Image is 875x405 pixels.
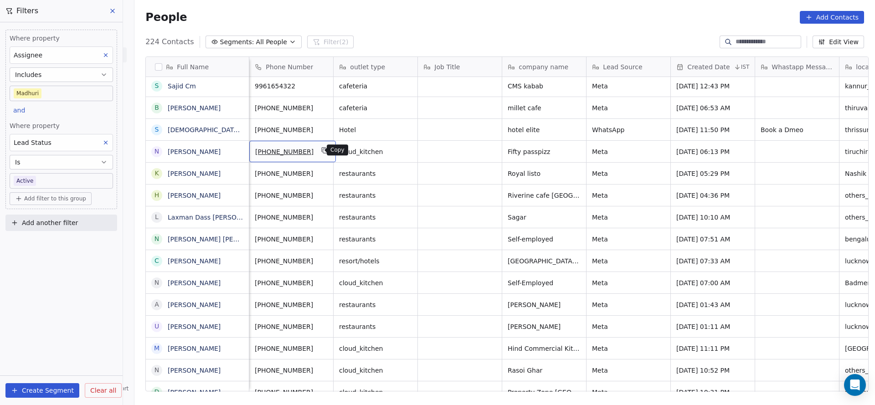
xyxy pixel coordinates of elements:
[592,300,665,309] span: Meta
[508,366,581,375] span: Rasoi Ghar
[676,300,749,309] span: [DATE] 01:43 AM
[603,62,642,72] span: Lead Source
[155,103,160,113] div: B
[592,82,665,91] span: Meta
[434,62,460,72] span: Job Title
[592,125,665,134] span: WhatsApp
[592,366,665,375] span: Meta
[339,388,412,397] span: cloud_kitchen
[255,235,328,244] span: [PHONE_NUMBER]
[339,366,412,375] span: cloud_kitchen
[339,256,412,266] span: resort/hotels
[741,63,750,71] span: IST
[154,322,159,331] div: U
[676,147,749,156] span: [DATE] 06:13 PM
[508,213,581,222] span: Sagar
[676,366,749,375] span: [DATE] 10:52 PM
[255,147,314,156] span: [PHONE_NUMBER]
[676,213,749,222] span: [DATE] 10:10 AM
[146,57,249,77] div: Full Name
[255,300,328,309] span: [PHONE_NUMBER]
[155,212,159,222] div: L
[339,278,412,287] span: cloud_kitchen
[177,62,209,72] span: Full Name
[255,191,328,200] span: [PHONE_NUMBER]
[350,62,385,72] span: outlet type
[168,192,221,199] a: [PERSON_NAME]
[339,191,412,200] span: restaurants
[676,82,749,91] span: [DATE] 12:43 PM
[587,57,670,77] div: Lead Source
[154,278,159,287] div: N
[676,169,749,178] span: [DATE] 05:29 PM
[168,367,221,374] a: [PERSON_NAME]
[676,322,749,331] span: [DATE] 01:11 AM
[145,10,187,24] span: People
[339,147,412,156] span: cloud_kitchen
[508,235,581,244] span: Self-employed
[339,322,412,331] span: restaurants
[168,126,293,133] a: [DEMOGRAPHIC_DATA][PERSON_NAME]
[592,278,665,287] span: Meta
[592,388,665,397] span: Meta
[255,388,328,397] span: [PHONE_NUMBER]
[255,366,328,375] span: [PHONE_NUMBER]
[772,62,834,72] span: Whastapp Message
[255,125,328,134] span: [PHONE_NUMBER]
[592,235,665,244] span: Meta
[592,344,665,353] span: Meta
[339,125,412,134] span: Hotel
[146,77,249,392] div: grid
[418,57,502,77] div: Job Title
[508,103,581,113] span: millet cafe
[330,146,345,154] p: Copy
[592,191,665,200] span: Meta
[339,213,412,222] span: restaurants
[676,103,749,113] span: [DATE] 06:53 AM
[508,278,581,287] span: Self-Employed
[255,169,328,178] span: [PHONE_NUMBER]
[168,236,276,243] a: [PERSON_NAME] [PERSON_NAME]
[255,82,328,91] span: 9961654322
[255,322,328,331] span: [PHONE_NUMBER]
[592,322,665,331] span: Meta
[168,214,266,221] a: Laxman Dass [PERSON_NAME]
[168,257,221,265] a: [PERSON_NAME]
[676,256,749,266] span: [DATE] 07:33 AM
[508,125,581,134] span: hotel elite
[687,62,730,72] span: Created Date
[255,256,328,266] span: [PHONE_NUMBER]
[155,81,159,91] div: S
[508,256,581,266] span: [GEOGRAPHIC_DATA] : The City of Nawab's
[154,387,160,397] div: D
[508,82,581,91] span: CMS kabab
[154,256,159,266] div: C
[671,57,755,77] div: Created DateIST
[154,365,159,375] div: N
[154,234,159,244] div: N
[813,36,864,48] button: Edit View
[154,343,160,353] div: M
[168,82,196,90] a: Sajid Cm
[155,300,160,309] div: A
[592,103,665,113] span: Meta
[255,213,328,222] span: [PHONE_NUMBER]
[508,344,581,353] span: Hind Commercial Kitchen Equipment Manufacturer
[255,278,328,287] span: [PHONE_NUMBER]
[155,169,159,178] div: K
[592,256,665,266] span: Meta
[761,125,834,134] span: Book a Dmeo
[256,37,287,47] span: All People
[307,36,354,48] button: Filter(2)
[168,148,221,155] a: [PERSON_NAME]
[755,57,839,77] div: Whastapp Message
[334,57,417,77] div: outlet type
[339,344,412,353] span: cloud_kitchen
[592,213,665,222] span: Meta
[154,147,159,156] div: N
[800,11,864,24] button: Add Contacts
[220,37,254,47] span: Segments:
[168,389,221,396] a: [PERSON_NAME]
[676,388,749,397] span: [DATE] 10:31 PM
[508,388,581,397] span: Property Zone [GEOGRAPHIC_DATA]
